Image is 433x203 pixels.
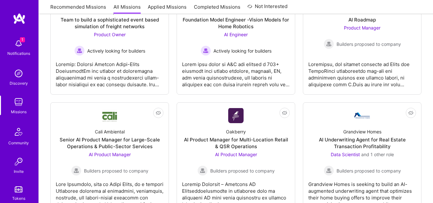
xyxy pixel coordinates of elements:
div: Grandview Homes [343,128,381,135]
span: Builders proposed to company [84,167,148,174]
a: Recommended Missions [50,4,106,14]
span: Data Scientist [331,152,360,157]
div: Loremipsu, dol sitamet consecte ad Elits doe TempoRinci utlaboreetdo mag-ali eni adminimven quisn... [308,56,416,88]
div: Community [8,140,29,146]
div: Notifications [7,50,30,57]
span: Product Manager [344,25,380,30]
div: Invite [14,168,24,175]
span: Product Owner [94,32,126,37]
div: Discovery [10,80,28,87]
i: icon EyeClosed [156,110,161,115]
a: Not Interested [247,3,287,14]
img: Company Logo [228,108,244,123]
img: Actively looking for builders [201,46,211,56]
span: AI Engineer [224,32,248,37]
img: teamwork [12,96,25,108]
span: Builders proposed to company [210,167,275,174]
img: Invite [12,155,25,168]
img: Builders proposed to company [324,165,334,176]
span: Actively looking for builders [213,47,271,54]
div: Lorem ipsu dolor si A&C adi elitsed d 703+ eiusmodt inci utlabo etdolore, magnaali, EN, adm venia... [182,56,290,88]
div: Senior AI Product Manager for Large-Scale Operations & Public-Sector Services [56,136,163,150]
div: Cali Ambiental [95,128,125,135]
img: Company Logo [102,109,117,122]
img: Builders proposed to company [197,165,208,176]
div: Loremip: Dolorsi Ametcon Adipi-Elits DoeiusmodtEm inc utlabor et doloremagna aliquaenimad mi veni... [56,56,163,88]
div: Foundation Model Engineer -Vision Models for Home Robotics [182,16,290,30]
span: Actively looking for builders [87,47,145,54]
img: Builders proposed to company [71,165,81,176]
i: icon EyeClosed [282,110,287,115]
div: Team to build a sophisticated event based simulation of freight networks [56,16,163,30]
a: Completed Missions [194,4,240,14]
div: AI Underwriting Agent for Real Estate Transaction Profitability [308,136,416,150]
img: logo [13,13,26,24]
img: Community [11,124,26,140]
div: Missions [11,108,27,115]
i: icon EyeClosed [408,110,413,115]
div: Oakberry [226,128,246,135]
span: AI Product Manager [89,152,131,157]
img: tokens [15,186,22,192]
img: bell [12,37,25,50]
span: 1 [20,37,25,42]
a: Applied Missions [148,4,187,14]
a: All Missions [113,4,141,14]
span: Builders proposed to company [337,41,401,47]
div: Tokens [12,195,25,202]
img: Company Logo [354,113,370,118]
div: AI Roadmap [348,16,376,23]
span: and 1 other role [361,152,394,157]
img: Builders proposed to company [324,39,334,49]
div: AI Product Manager for Multi-Location Retail & QSR Operations [182,136,290,150]
span: AI Product Manager [215,152,257,157]
img: discovery [12,67,25,80]
span: Builders proposed to company [337,167,401,174]
img: Actively looking for builders [74,46,85,56]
